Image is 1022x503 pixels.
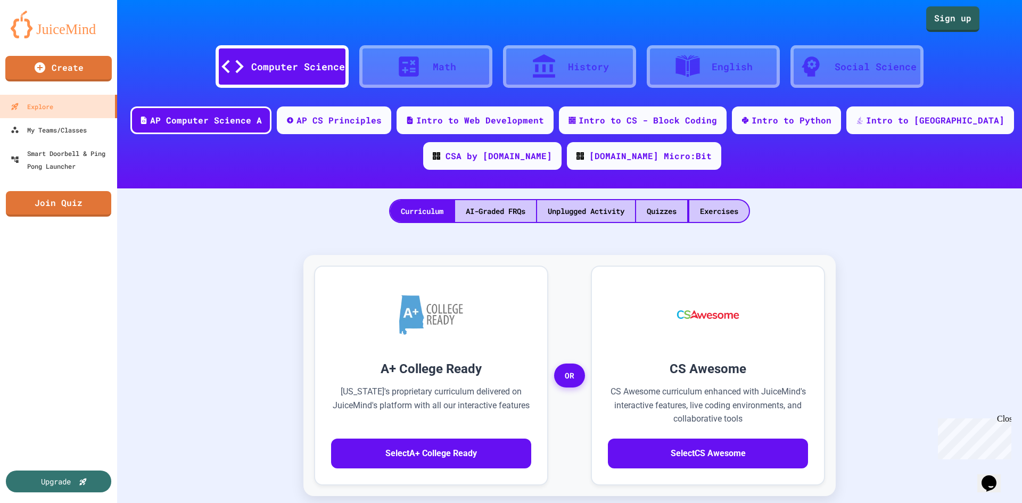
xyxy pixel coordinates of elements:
iframe: chat widget [977,460,1011,492]
div: CSA by [DOMAIN_NAME] [446,150,552,162]
h3: CS Awesome [608,359,808,378]
a: Join Quiz [6,191,111,217]
div: Intro to CS - Block Coding [579,114,717,127]
span: OR [554,364,585,388]
p: [US_STATE]'s proprietary curriculum delivered on JuiceMind's platform with all our interactive fe... [331,385,531,426]
div: Smart Doorbell & Ping Pong Launcher [11,147,113,172]
a: Sign up [926,6,979,32]
div: Social Science [835,60,917,74]
div: Intro to Web Development [416,114,544,127]
div: Intro to [GEOGRAPHIC_DATA] [866,114,1004,127]
a: Create [5,56,112,81]
div: Explore [11,100,53,113]
div: AP Computer Science A [150,114,262,127]
div: Math [433,60,456,74]
img: CODE_logo_RGB.png [433,152,440,160]
h3: A+ College Ready [331,359,531,378]
div: AI-Graded FRQs [455,200,536,222]
div: Quizzes [636,200,687,222]
img: CODE_logo_RGB.png [576,152,584,160]
div: AP CS Principles [296,114,382,127]
div: English [712,60,753,74]
iframe: chat widget [934,414,1011,459]
div: Exercises [689,200,749,222]
button: SelectA+ College Ready [331,439,531,468]
div: Unplugged Activity [537,200,635,222]
div: [DOMAIN_NAME] Micro:Bit [589,150,712,162]
p: CS Awesome curriculum enhanced with JuiceMind's interactive features, live coding environments, a... [608,385,808,426]
button: SelectCS Awesome [608,439,808,468]
img: A+ College Ready [399,295,463,335]
div: Chat with us now!Close [4,4,73,68]
div: Upgrade [41,476,71,487]
div: Computer Science [251,60,345,74]
div: My Teams/Classes [11,123,87,136]
div: History [568,60,609,74]
img: CS Awesome [666,283,750,347]
div: Curriculum [390,200,454,222]
img: logo-orange.svg [11,11,106,38]
div: Intro to Python [752,114,831,127]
